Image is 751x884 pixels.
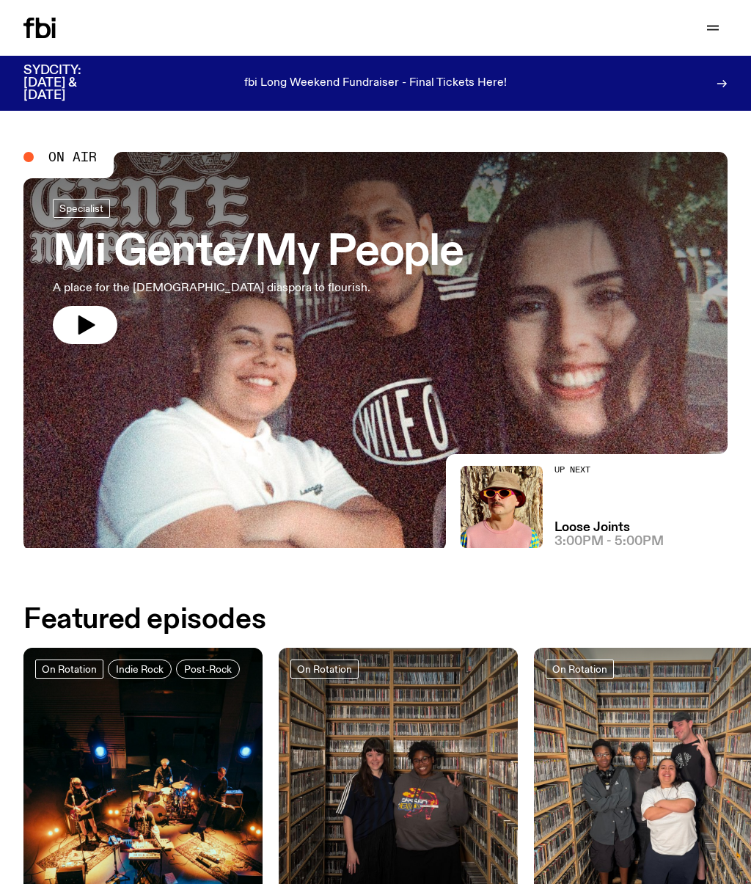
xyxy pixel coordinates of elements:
[53,199,110,218] a: Specialist
[554,522,630,534] a: Loose Joints
[184,663,232,674] span: Post-Rock
[244,77,507,90] p: fbi Long Weekend Fundraiser - Final Tickets Here!
[116,663,164,674] span: Indie Rock
[48,150,97,164] span: On Air
[290,660,359,679] a: On Rotation
[53,280,428,297] p: A place for the [DEMOGRAPHIC_DATA] diaspora to flourish.
[176,660,240,679] a: Post-Rock
[546,660,614,679] a: On Rotation
[23,65,117,102] h3: SYDCITY: [DATE] & [DATE]
[554,536,664,548] span: 3:00pm - 5:00pm
[297,663,352,674] span: On Rotation
[23,607,265,633] h2: Featured episodes
[42,663,97,674] span: On Rotation
[35,660,103,679] a: On Rotation
[53,233,464,274] h3: Mi Gente/My People
[554,466,664,474] h2: Up Next
[461,466,543,548] img: Tyson stands in front of a paperbark tree wearing orange sunglasses, a suede bucket hat and a pin...
[59,202,103,213] span: Specialist
[53,199,464,344] a: Mi Gente/My PeopleA place for the [DEMOGRAPHIC_DATA] diaspora to flourish.
[552,663,607,674] span: On Rotation
[108,660,172,679] a: Indie Rock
